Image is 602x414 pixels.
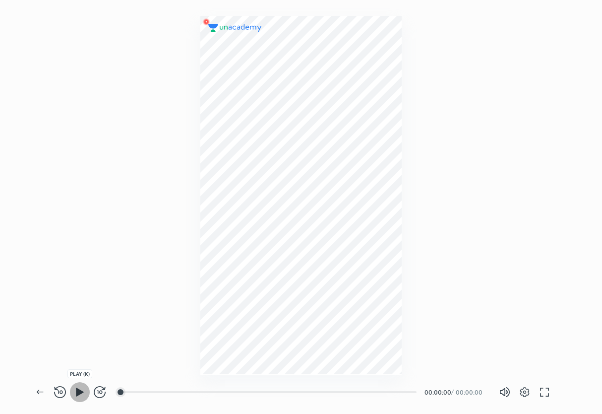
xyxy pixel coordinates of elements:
[200,16,212,28] img: wMgqJGBwKWe8AAAAABJRU5ErkJggg==
[424,389,449,395] div: 00:00:00
[456,389,483,395] div: 00:00:00
[208,24,262,32] img: logo.2a7e12a2.svg
[451,389,454,395] div: /
[67,369,92,378] div: PLAY (K)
